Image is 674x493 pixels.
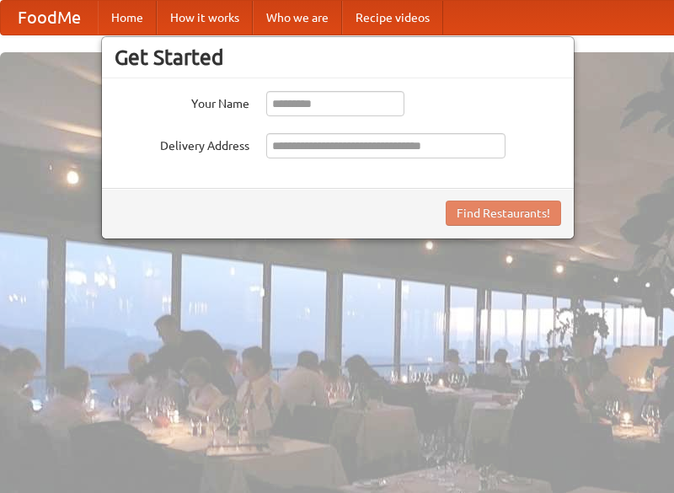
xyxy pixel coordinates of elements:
a: Who we are [253,1,342,35]
h3: Get Started [115,45,561,70]
label: Your Name [115,91,249,112]
a: FoodMe [1,1,98,35]
a: Recipe videos [342,1,443,35]
button: Find Restaurants! [446,201,561,226]
a: How it works [157,1,253,35]
label: Delivery Address [115,133,249,154]
a: Home [98,1,157,35]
